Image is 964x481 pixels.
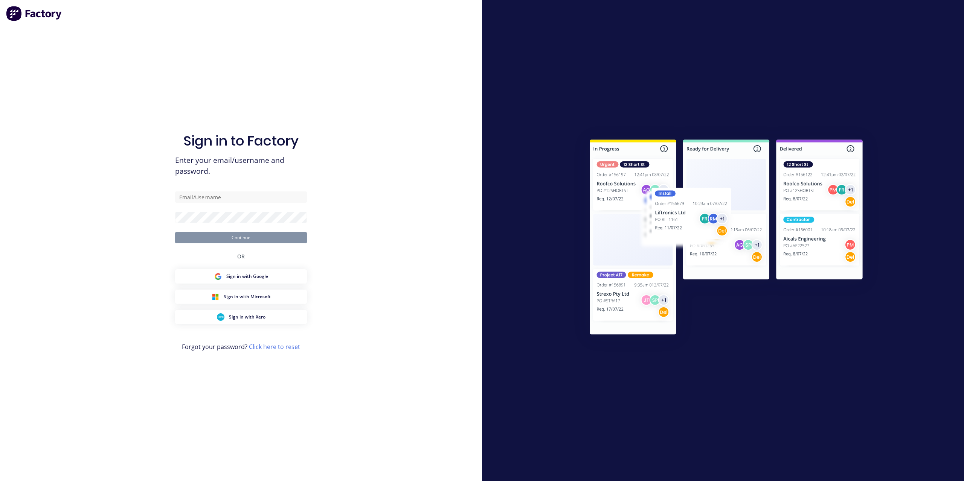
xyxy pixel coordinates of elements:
span: Enter your email/username and password. [175,155,307,177]
a: Click here to reset [249,343,300,351]
button: Xero Sign inSign in with Xero [175,310,307,324]
img: Sign in [573,124,879,352]
span: Forgot your password? [182,342,300,351]
div: OR [237,243,245,269]
img: Xero Sign in [217,313,224,321]
span: Sign in with Google [226,273,268,280]
button: Microsoft Sign inSign in with Microsoft [175,290,307,304]
input: Email/Username [175,191,307,203]
span: Sign in with Xero [229,314,265,320]
button: Google Sign inSign in with Google [175,269,307,284]
img: Factory [6,6,63,21]
button: Continue [175,232,307,243]
img: Google Sign in [214,273,222,280]
span: Sign in with Microsoft [224,293,271,300]
img: Microsoft Sign in [212,293,219,300]
h1: Sign in to Factory [183,133,299,149]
